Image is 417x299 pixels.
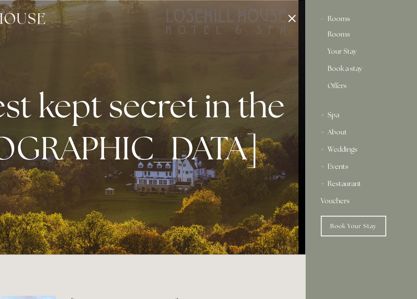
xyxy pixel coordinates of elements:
div: Rooms [321,10,402,27]
a: Book a stay [328,65,395,76]
div: Weddings [321,141,402,158]
div: Spa [321,107,402,124]
a: Your Stay [328,48,395,58]
a: Offers [328,82,395,96]
a: Rooms [328,31,395,41]
div: Restaurant [321,175,402,192]
div: Events [321,158,402,175]
a: Vouchers [321,192,402,210]
a: Book Your Stay [321,216,386,236]
div: About [321,124,402,141]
